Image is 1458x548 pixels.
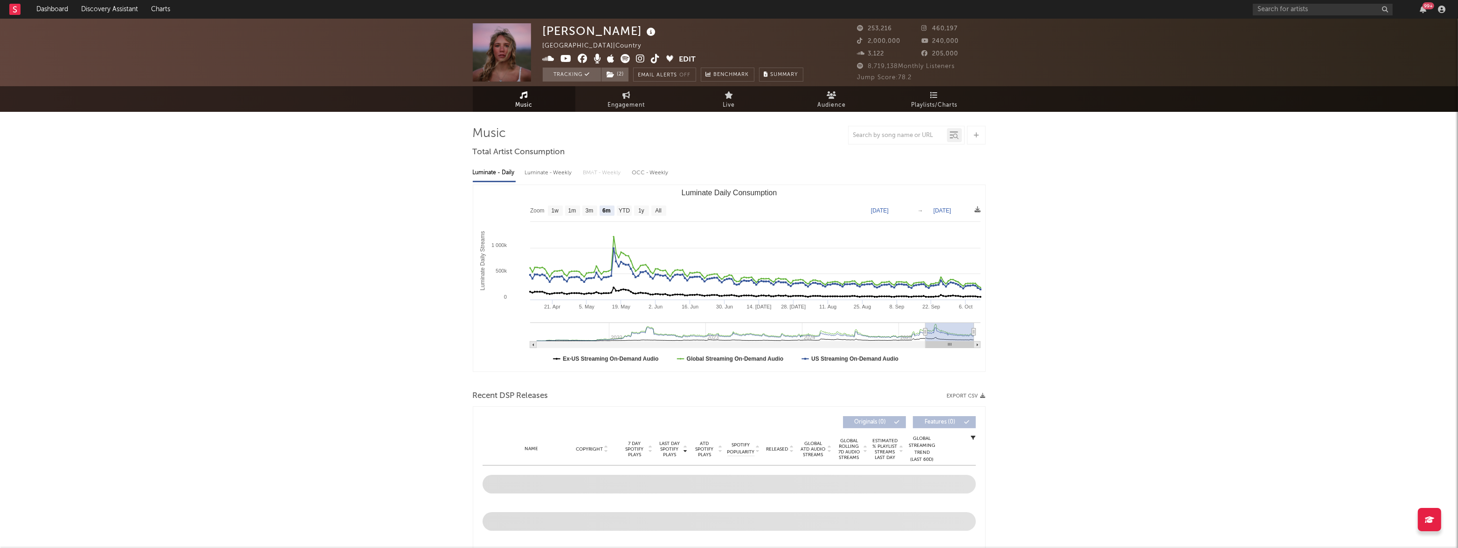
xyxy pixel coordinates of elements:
[817,100,846,111] span: Audience
[959,304,972,309] text: 6. Oct
[857,38,901,44] span: 2,000,000
[473,390,548,402] span: Recent DSP Releases
[843,416,906,428] button: Originals(0)
[849,419,892,425] span: Originals ( 0 )
[608,100,645,111] span: Engagement
[543,41,652,52] div: [GEOGRAPHIC_DATA] | Country
[504,294,506,300] text: 0
[681,189,777,197] text: Luminate Daily Consumption
[655,208,661,214] text: All
[473,147,565,158] span: Total Artist Consumption
[913,416,976,428] button: Features(0)
[701,68,754,82] a: Benchmark
[836,438,862,460] span: Global Rolling 7D Audio Streams
[771,72,798,77] span: Summary
[563,356,659,362] text: Ex-US Streaming On-Demand Audio
[918,207,923,214] text: →
[849,132,947,139] input: Search by song name or URL
[680,73,691,78] em: Off
[716,304,732,309] text: 30. Jun
[649,304,663,309] text: 2. Jun
[491,242,507,248] text: 1 000k
[530,208,545,214] text: Zoom
[601,68,629,82] span: ( 2 )
[579,304,594,309] text: 5. May
[947,393,986,399] button: Export CSV
[922,304,940,309] text: 22. Sep
[714,69,749,81] span: Benchmark
[543,23,658,39] div: [PERSON_NAME]
[686,356,783,362] text: Global Streaming On-Demand Audio
[767,446,788,452] span: Released
[857,63,955,69] span: 8,719,138 Monthly Listeners
[496,268,507,274] text: 500k
[889,304,904,309] text: 8. Sep
[525,165,574,181] div: Luminate - Weekly
[601,68,629,82] button: (2)
[602,208,610,214] text: 6m
[632,165,670,181] div: OCC - Weekly
[551,208,559,214] text: 1w
[575,86,678,112] a: Engagement
[921,38,959,44] span: 240,000
[1253,4,1393,15] input: Search for artists
[679,54,696,66] button: Edit
[908,435,936,463] div: Global Streaming Trend (Last 60D)
[746,304,771,309] text: 14. [DATE]
[568,208,576,214] text: 1m
[692,441,717,458] span: ATD Spotify Plays
[633,68,696,82] button: Email AlertsOff
[515,100,532,111] span: Music
[857,51,884,57] span: 3,122
[781,86,883,112] a: Audience
[759,68,803,82] button: Summary
[921,26,958,32] span: 460,197
[473,185,985,371] svg: Luminate Daily Consumption
[585,208,593,214] text: 3m
[933,207,951,214] text: [DATE]
[723,100,735,111] span: Live
[479,231,486,290] text: Luminate Daily Streams
[618,208,629,214] text: YTD
[911,100,957,111] span: Playlists/Charts
[811,356,898,362] text: US Streaming On-Demand Audio
[622,441,647,458] span: 7 Day Spotify Plays
[857,26,892,32] span: 253,216
[872,438,898,460] span: Estimated % Playlist Streams Last Day
[921,51,958,57] span: 205,000
[819,304,836,309] text: 11. Aug
[678,86,781,112] a: Live
[501,445,562,452] div: Name
[473,86,575,112] a: Music
[727,442,754,456] span: Spotify Popularity
[857,75,912,81] span: Jump Score: 78.2
[638,208,644,214] text: 1y
[682,304,698,309] text: 16. Jun
[801,441,826,458] span: Global ATD Audio Streams
[576,446,603,452] span: Copyright
[853,304,871,309] text: 25. Aug
[473,165,516,181] div: Luminate - Daily
[1423,2,1434,9] div: 99 +
[612,304,630,309] text: 19. May
[781,304,806,309] text: 28. [DATE]
[883,86,986,112] a: Playlists/Charts
[871,207,889,214] text: [DATE]
[544,304,560,309] text: 21. Apr
[657,441,682,458] span: Last Day Spotify Plays
[543,68,601,82] button: Tracking
[919,419,962,425] span: Features ( 0 )
[1420,6,1426,13] button: 99+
